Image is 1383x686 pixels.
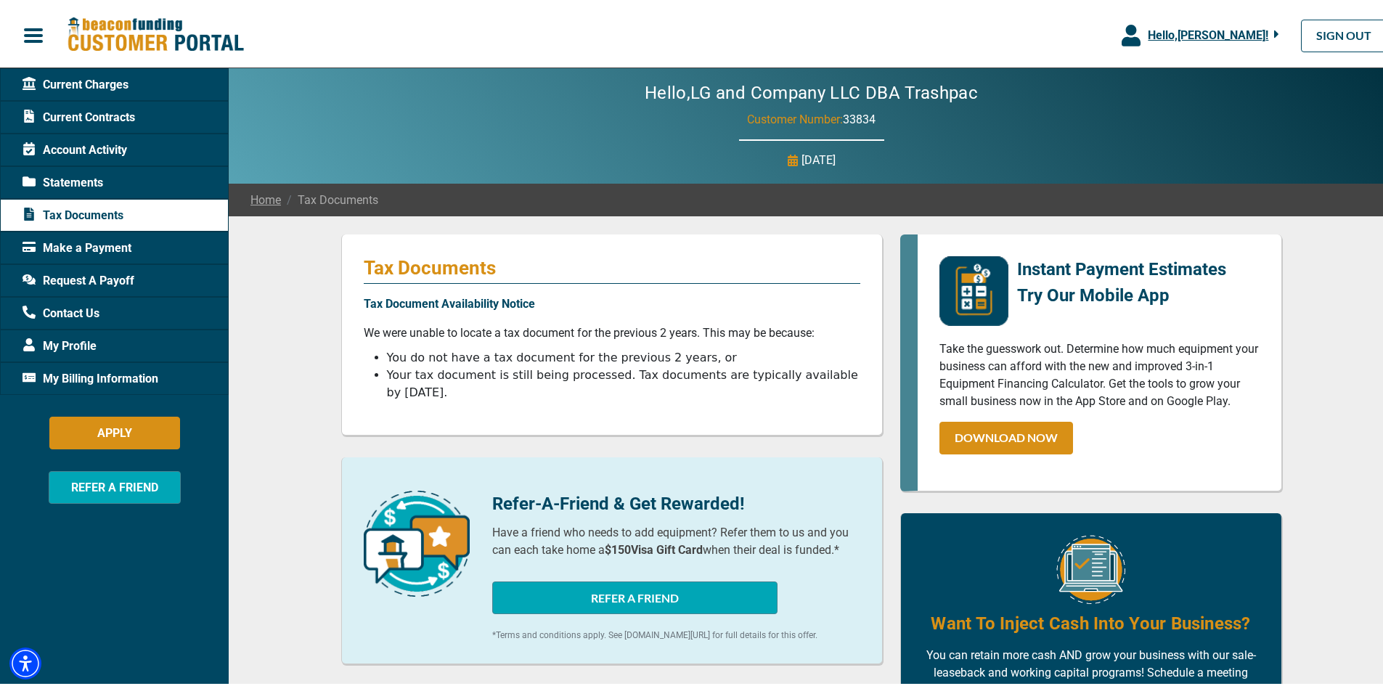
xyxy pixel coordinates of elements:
span: Customer Number: [747,110,843,123]
span: Make a Payment [23,237,131,254]
span: 33834 [843,110,876,123]
img: refer-a-friend-icon.png [364,488,470,594]
p: Try Our Mobile App [1017,279,1226,306]
img: Beacon Funding Customer Portal Logo [67,14,244,51]
a: Home [250,189,281,206]
p: Have a friend who needs to add equipment? Refer them to us and you can each take home a when thei... [492,521,860,556]
span: My Billing Information [23,367,158,385]
p: Tax Documents [364,253,860,277]
li: Your tax document is still being processed. Tax documents are typically available by [DATE]. [387,364,860,399]
h4: Want To Inject Cash Into Your Business? [931,608,1250,633]
button: APPLY [49,414,180,446]
img: Equipment Financing Online Image [1056,532,1125,601]
span: Hello, [PERSON_NAME] ! [1148,25,1268,39]
p: Tax Document Availability Notice [364,293,860,310]
span: Account Activity [23,139,127,156]
span: Current Charges [23,73,128,91]
span: Request A Payoff [23,269,134,287]
a: DOWNLOAD NOW [939,419,1073,452]
div: Accessibility Menu [9,645,41,677]
li: You do not have a tax document for the previous 2 years, or [387,346,860,364]
span: Current Contracts [23,106,135,123]
h2: Hello, LG and Company LLC DBA Trashpac [601,80,1021,101]
p: [DATE] [801,149,836,166]
span: Tax Documents [23,204,123,221]
p: Refer-A-Friend & Get Rewarded! [492,488,860,514]
p: We were unable to locate a tax document for the previous 2 years. This may be because: [364,322,860,339]
img: mobile-app-logo.png [939,253,1008,323]
p: Take the guesswork out. Determine how much equipment your business can afford with the new and im... [939,338,1260,407]
button: REFER A FRIEND [49,468,181,501]
b: $150 Visa Gift Card [605,540,703,554]
span: Statements [23,171,103,189]
p: *Terms and conditions apply. See [DOMAIN_NAME][URL] for full details for this offer. [492,626,860,639]
span: Tax Documents [281,189,378,206]
span: Contact Us [23,302,99,319]
span: My Profile [23,335,97,352]
button: REFER A FRIEND [492,579,778,611]
p: Instant Payment Estimates [1017,253,1226,279]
